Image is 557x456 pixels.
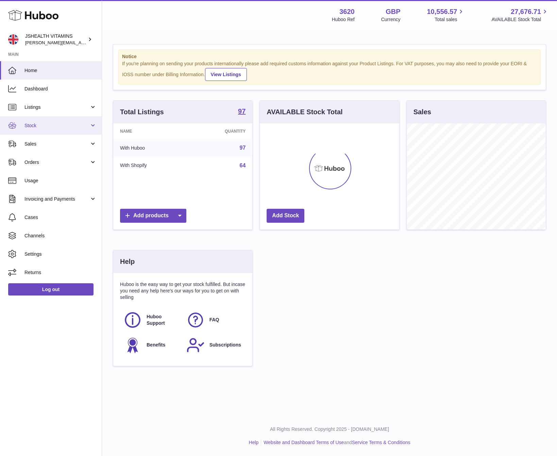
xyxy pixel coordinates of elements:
[267,209,304,223] a: Add Stock
[24,214,97,221] span: Cases
[352,440,410,445] a: Service Terms & Conditions
[240,163,246,168] a: 64
[435,16,465,23] span: Total sales
[209,317,219,323] span: FAQ
[25,40,136,45] span: [PERSON_NAME][EMAIL_ADDRESS][DOMAIN_NAME]
[386,7,400,16] strong: GBP
[491,7,549,23] a: 27,676.71 AVAILABLE Stock Total
[24,86,97,92] span: Dashboard
[381,16,401,23] div: Currency
[24,178,97,184] span: Usage
[261,439,410,446] li: and
[267,107,342,117] h3: AVAILABLE Stock Total
[113,123,188,139] th: Name
[123,336,180,354] a: Benefits
[8,283,94,295] a: Log out
[120,209,186,223] a: Add products
[25,33,86,46] div: JSHEALTH VITAMINS
[24,104,89,111] span: Listings
[24,233,97,239] span: Channels
[249,440,259,445] a: Help
[24,67,97,74] span: Home
[339,7,355,16] strong: 3620
[238,108,246,115] strong: 97
[24,251,97,257] span: Settings
[264,440,344,445] a: Website and Dashboard Terms of Use
[113,157,188,174] td: With Shopify
[122,61,537,81] div: If you're planning on sending your products internationally please add required customs informati...
[24,141,89,147] span: Sales
[186,311,242,329] a: FAQ
[123,311,180,329] a: Huboo Support
[120,281,246,301] p: Huboo is the easy way to get your stock fulfilled. But incase you need any help here's our ways f...
[147,342,165,348] span: Benefits
[332,16,355,23] div: Huboo Ref
[120,257,135,266] h3: Help
[240,145,246,151] a: 97
[491,16,549,23] span: AVAILABLE Stock Total
[209,342,241,348] span: Subscriptions
[511,7,541,16] span: 27,676.71
[24,269,97,276] span: Returns
[147,314,179,326] span: Huboo Support
[413,107,431,117] h3: Sales
[186,336,242,354] a: Subscriptions
[24,196,89,202] span: Invoicing and Payments
[8,34,18,45] img: francesca@jshealthvitamins.com
[120,107,164,117] h3: Total Listings
[238,108,246,116] a: 97
[24,122,89,129] span: Stock
[107,426,552,433] p: All Rights Reserved. Copyright 2025 - [DOMAIN_NAME]
[122,53,537,60] strong: Notice
[24,159,89,166] span: Orders
[427,7,465,23] a: 10,556.57 Total sales
[427,7,457,16] span: 10,556.57
[205,68,247,81] a: View Listings
[113,139,188,157] td: With Huboo
[188,123,253,139] th: Quantity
